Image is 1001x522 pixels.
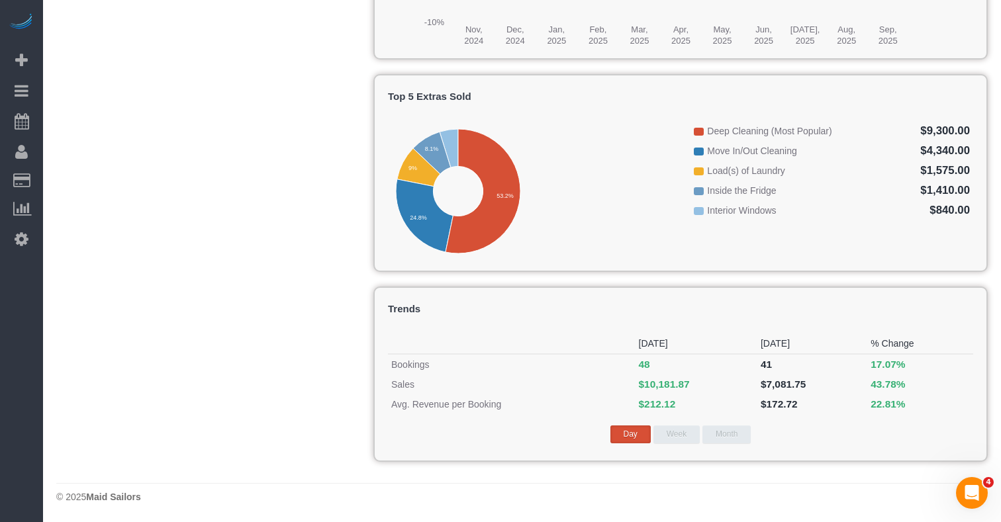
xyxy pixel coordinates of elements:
text: Jun, [755,24,772,34]
text: 9% [408,164,417,171]
td: $840.00 [894,200,973,220]
text: 2024 [506,36,525,46]
text: Mar, [631,24,647,34]
button: Week [653,425,700,443]
td: $1,410.00 [894,181,973,200]
div: © 2025 [56,490,988,503]
iframe: Intercom live chat [956,477,988,509]
text: Feb, [589,24,606,34]
td: $7,081.75 [757,374,867,394]
td: $1,575.00 [894,161,973,181]
td: $9,300.00 [894,121,973,141]
th: % Change [867,333,973,354]
text: 2025 [547,36,566,46]
td: Load(s) of Laundry [691,161,894,181]
td: $4,340.00 [894,141,973,161]
span: 43.78% [871,378,905,390]
text: Aug, [837,24,855,34]
td: 41 [757,354,867,374]
text: 53.2% [497,193,514,199]
text: Nov, [465,24,483,34]
strong: Maid Sailors [86,492,140,502]
span: 17.07% [871,359,905,370]
text: 2025 [630,36,649,46]
td: Deep Cleaning (Most Popular) [691,121,894,141]
text: 2025 [796,36,815,46]
text: 2025 [754,36,773,46]
text: 2024 [464,36,483,46]
text: 2025 [713,36,732,46]
text: Sep, [879,24,897,34]
text: 2025 [671,36,691,46]
span: $10,181.87 [639,378,690,390]
text: 24.8% [410,214,427,220]
td: Interior Windows [691,200,894,220]
h4: Trends [388,304,973,315]
span: 22.81% [871,398,905,410]
span: $212.12 [639,398,676,410]
td: Sales [388,374,636,394]
svg: A chart. [388,121,527,260]
td: Bookings [388,354,636,374]
text: 2025 [837,36,856,46]
text: Apr, [673,24,689,34]
button: Day [610,425,651,443]
text: Jan, [549,24,565,34]
text: 2025 [589,36,608,46]
td: $172.72 [757,394,867,414]
text: 8.1% [425,146,439,152]
span: 48 [639,359,650,370]
h4: Top 5 Extras Sold [388,91,973,103]
text: May, [713,24,731,34]
img: Automaid Logo [8,13,34,32]
text: Dec, [506,24,524,34]
th: [DATE] [757,333,867,354]
button: Month [702,425,751,443]
text: [DATE], [790,24,820,34]
th: [DATE] [636,333,757,354]
td: Inside the Fridge [691,181,894,200]
td: Avg. Revenue per Booking [388,394,636,414]
td: Move In/Out Cleaning [691,141,894,161]
text: 2025 [879,36,898,46]
text: -10% [424,17,445,27]
span: 4 [983,477,994,488]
